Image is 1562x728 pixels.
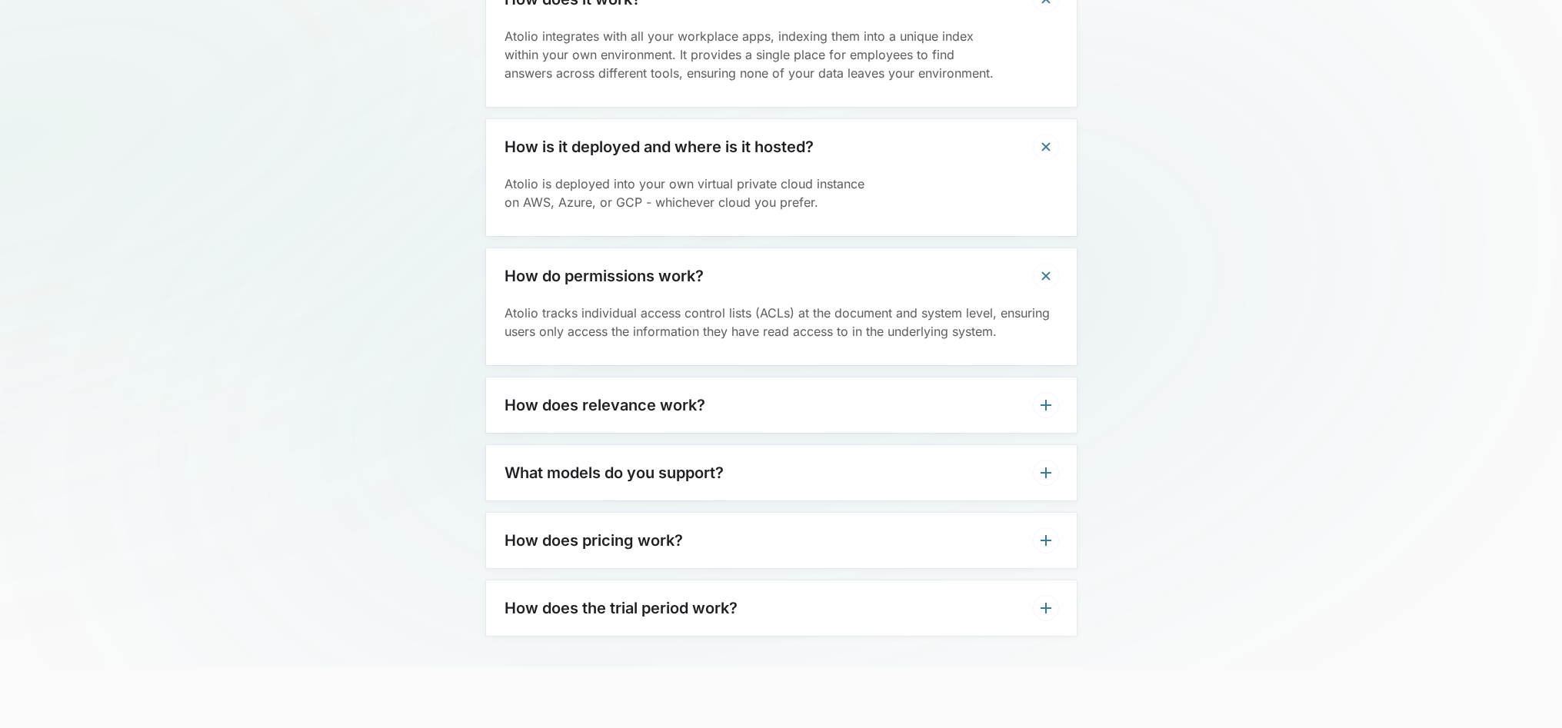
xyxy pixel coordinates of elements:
p: Atolio is deployed into your own virtual private cloud instance on AWS, Azure, or GCP - whichever... [505,175,1058,211]
h3: How do permissions work? [505,267,704,285]
h3: How does relevance work? [505,396,705,414]
h3: How does the trial period work? [505,599,738,617]
h3: What models do you support? [505,464,724,482]
h3: How is it deployed and where is it hosted? [505,138,814,156]
iframe: Chat Widget [1485,654,1562,728]
p: Atolio integrates with all your workplace apps, indexing them into a unique index within your own... [505,27,1058,82]
p: Atolio tracks individual access control lists (ACLs) at the document and system level, ensuring u... [505,304,1058,341]
h3: How does pricing work? [505,531,683,550]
